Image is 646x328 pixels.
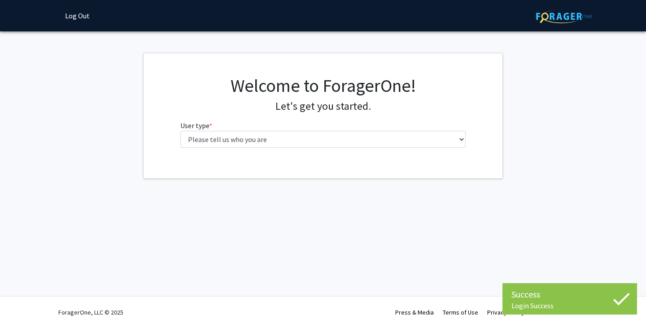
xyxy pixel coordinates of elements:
div: Success [511,288,628,301]
a: Privacy Policy [487,308,524,316]
div: Login Success [511,301,628,310]
h1: Welcome to ForagerOne! [180,75,466,96]
img: ForagerOne Logo [536,9,592,23]
a: Terms of Use [443,308,478,316]
div: ForagerOne, LLC © 2025 [58,297,123,328]
a: Press & Media [395,308,434,316]
h4: Let's get you started. [180,100,466,113]
label: User type [180,120,212,131]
